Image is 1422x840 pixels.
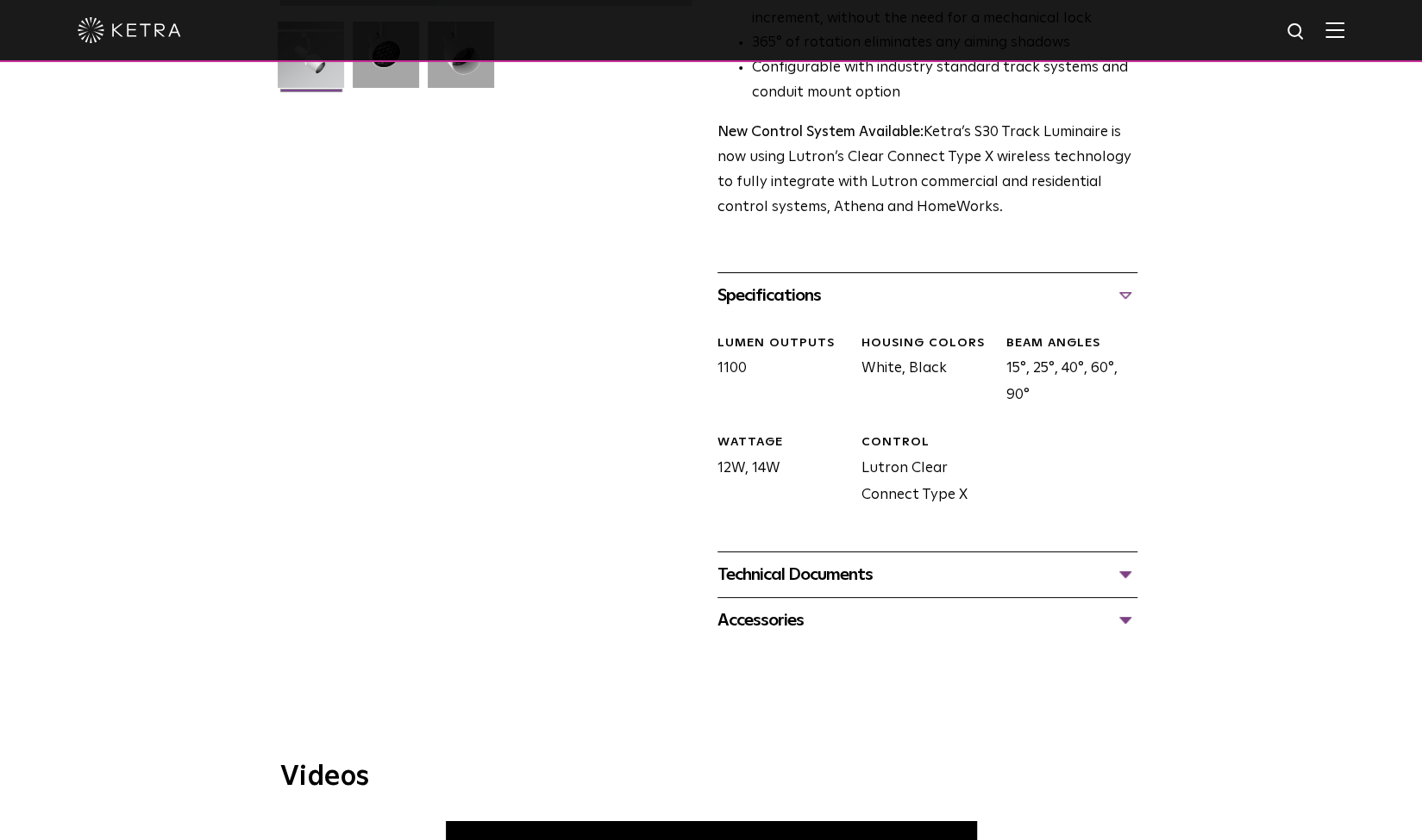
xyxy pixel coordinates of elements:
div: Specifications [717,282,1137,309]
img: Hamburger%20Nav.svg [1325,22,1344,38]
div: 1100 [705,335,849,409]
div: LUMEN OUTPUTS [717,335,849,352]
div: CONTROL [861,434,993,451]
div: HOUSING COLORS [861,335,993,352]
p: Ketra’s S30 Track Luminaire is now using Lutron’s Clear Connect Type X wireless technology to ful... [717,121,1137,221]
li: Configurable with industry standard track systems and conduit mount option [752,56,1137,106]
div: 15°, 25°, 40°, 60°, 90° [993,335,1137,409]
div: 12W, 14W [705,434,849,508]
img: ketra-logo-2019-white [78,17,181,43]
strong: New Control System Available: [717,125,924,140]
div: BEAM ANGLES [1005,335,1137,352]
img: search icon [1286,22,1307,43]
h3: Videos [280,763,1143,791]
div: Technical Documents [717,561,1137,588]
div: Lutron Clear Connect Type X [849,434,993,508]
div: Accessories [717,607,1137,634]
div: WATTAGE [717,434,849,451]
div: White, Black [849,335,993,409]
